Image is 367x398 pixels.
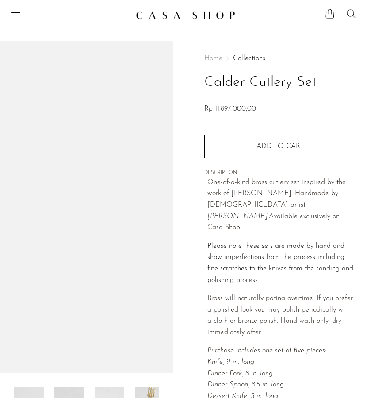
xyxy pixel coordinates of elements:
span: Please note these sets are made by hand and show imperfections from the process including fine sc... [207,243,353,284]
button: Add to cart [204,135,356,158]
p: One-of-a-kind brass cutlery set inspired by the work of [PERSON_NAME]. Handmade by [DEMOGRAPHIC_D... [207,177,356,234]
span: Home [204,55,222,62]
button: Menu [11,10,21,20]
p: Brass will naturally patina overtime. If you prefer a polished look you may polish periodically w... [207,293,356,338]
span: DESCRIPTION [204,169,356,177]
nav: Breadcrumbs [204,55,356,62]
span: Rp 11.897.000,00 [204,105,256,112]
h1: Calder Cutlery Set [204,71,356,94]
span: Add to cart [256,143,304,150]
em: [PERSON_NAME]. [207,213,269,220]
a: Collections [233,55,265,62]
